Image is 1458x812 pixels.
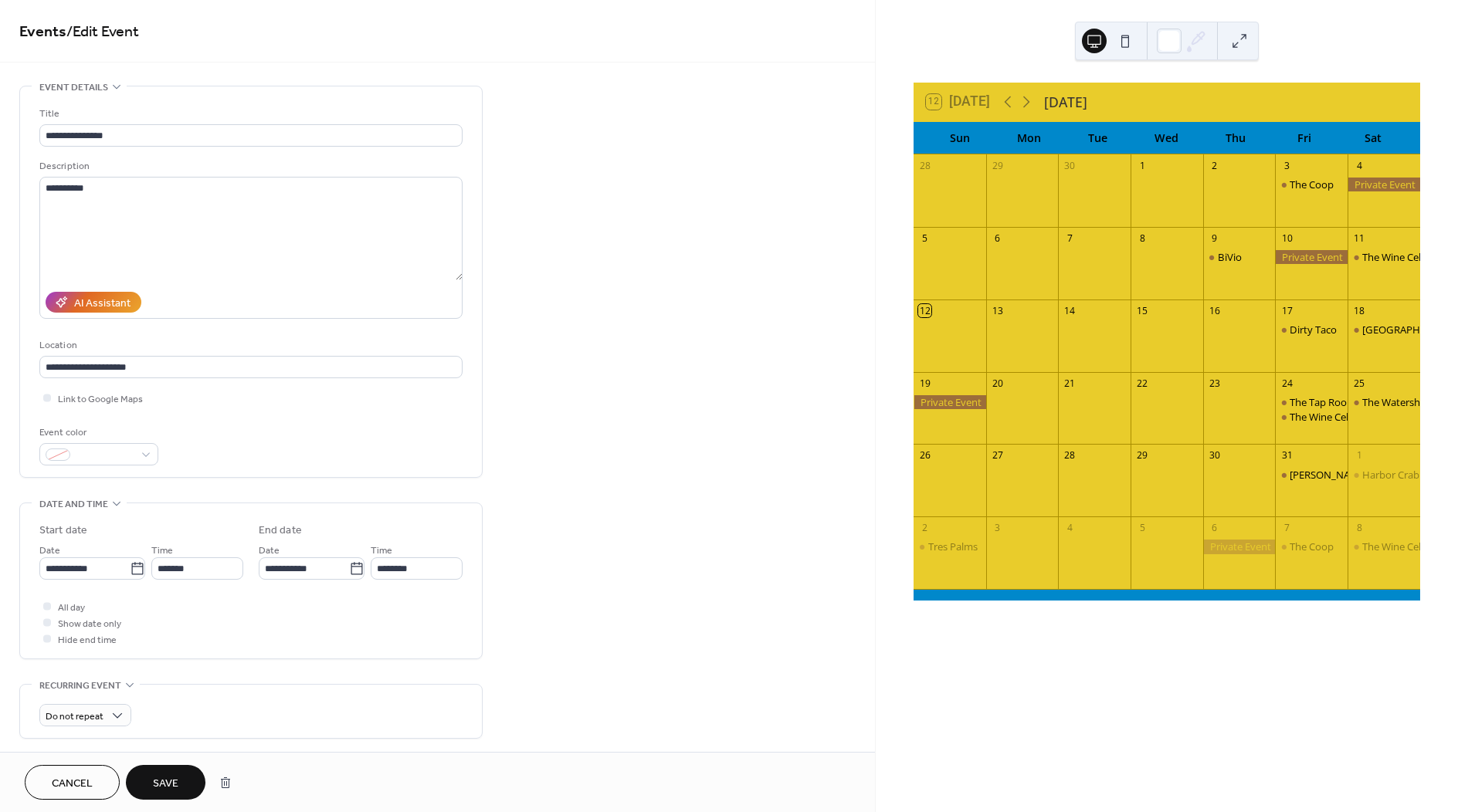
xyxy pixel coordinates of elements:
[39,496,108,513] span: Date and time
[1275,395,1348,409] div: The Tap Room
[58,616,121,632] span: Show date only
[19,17,66,47] a: Events
[39,80,108,96] span: Event details
[1132,122,1201,154] div: Wed
[926,122,995,154] div: Sun
[1348,250,1420,264] div: The Wine Cellar
[52,776,93,792] span: Cancel
[371,543,392,559] span: Time
[1208,159,1221,172] div: 2
[1348,468,1420,482] div: Harbor Crab
[1290,540,1334,553] div: The Coop
[991,449,1004,462] div: 27
[151,543,173,559] span: Time
[1208,522,1221,535] div: 6
[1063,159,1077,172] div: 30
[1280,522,1294,535] div: 7
[918,159,931,172] div: 28
[39,337,459,354] div: Location
[918,449,931,462] div: 26
[1208,449,1221,462] div: 30
[991,159,1004,172] div: 29
[918,377,931,390] div: 19
[918,522,931,535] div: 2
[39,106,459,122] div: Title
[1362,250,1433,264] div: The Wine Cellar
[1290,323,1337,337] div: Dirty Taco
[1136,232,1149,245] div: 8
[39,158,459,174] div: Description
[1275,468,1348,482] div: Teddy's Bully Bar
[1348,395,1420,409] div: The Watershed (Bay Breeze Inn)
[46,708,103,726] span: Do not repeat
[918,232,931,245] div: 5
[1218,250,1242,264] div: BiVio
[1063,449,1077,462] div: 28
[991,232,1004,245] div: 6
[1290,178,1334,191] div: The Coop
[1275,250,1348,264] div: Private Event
[1290,395,1356,409] div: The Tap Room
[1353,232,1366,245] div: 11
[918,304,931,317] div: 12
[1044,92,1087,112] div: [DATE]
[1275,410,1348,424] div: The Wine Cellar
[46,292,141,313] button: AI Assistant
[1136,522,1149,535] div: 5
[1203,540,1276,553] div: Private Event
[259,543,280,559] span: Date
[1063,232,1077,245] div: 7
[1280,377,1294,390] div: 24
[1280,304,1294,317] div: 17
[259,523,302,539] div: End date
[58,600,85,616] span: All day
[1201,122,1270,154] div: Thu
[1353,377,1366,390] div: 25
[1290,410,1360,424] div: The Wine Cellar
[1136,377,1149,390] div: 22
[1063,377,1077,390] div: 21
[58,632,117,648] span: Hide end time
[1063,304,1077,317] div: 14
[1063,522,1077,535] div: 4
[39,678,121,694] span: Recurring event
[914,395,986,409] div: Private Event
[1290,468,1419,482] div: [PERSON_NAME]'s Bully Bar
[1136,159,1149,172] div: 1
[1348,323,1420,337] div: Baiting Hollow Farm Vineyard
[1353,449,1366,462] div: 1
[1203,250,1276,264] div: BiVio
[1063,122,1132,154] div: Tue
[1270,122,1339,154] div: Fri
[1275,323,1348,337] div: Dirty Taco
[126,765,205,800] button: Save
[1208,304,1221,317] div: 16
[1362,468,1419,482] div: Harbor Crab
[1353,304,1366,317] div: 18
[1280,232,1294,245] div: 10
[1275,178,1348,191] div: The Coop
[1280,159,1294,172] div: 3
[39,523,87,539] div: Start date
[1348,540,1420,553] div: The Wine Cellar
[1275,540,1348,553] div: The Coop
[995,122,1063,154] div: Mon
[25,765,120,800] button: Cancel
[1348,178,1420,191] div: Private Event
[991,304,1004,317] div: 13
[1208,377,1221,390] div: 23
[914,540,986,553] div: Tres Palms
[66,17,139,47] span: / Edit Event
[1339,122,1408,154] div: Sat
[991,522,1004,535] div: 3
[1136,304,1149,317] div: 15
[39,425,155,441] div: Event color
[1208,232,1221,245] div: 9
[74,296,131,312] div: AI Assistant
[39,543,60,559] span: Date
[58,391,143,408] span: Link to Google Maps
[1353,159,1366,172] div: 4
[1353,522,1366,535] div: 8
[928,540,978,553] div: Tres Palms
